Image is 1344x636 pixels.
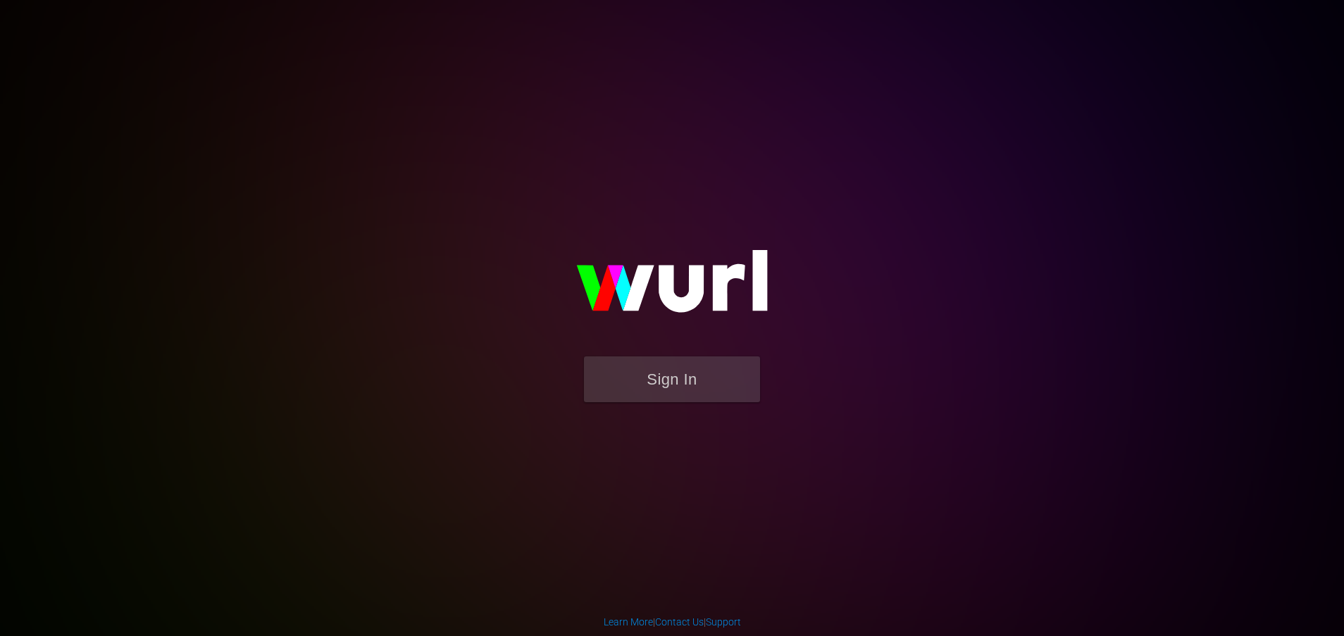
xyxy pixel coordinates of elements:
button: Sign In [584,356,760,402]
a: Contact Us [655,616,704,628]
img: wurl-logo-on-black-223613ac3d8ba8fe6dc639794a292ebdb59501304c7dfd60c99c58986ef67473.svg [531,220,813,356]
a: Support [706,616,741,628]
a: Learn More [604,616,653,628]
div: | | [604,615,741,629]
